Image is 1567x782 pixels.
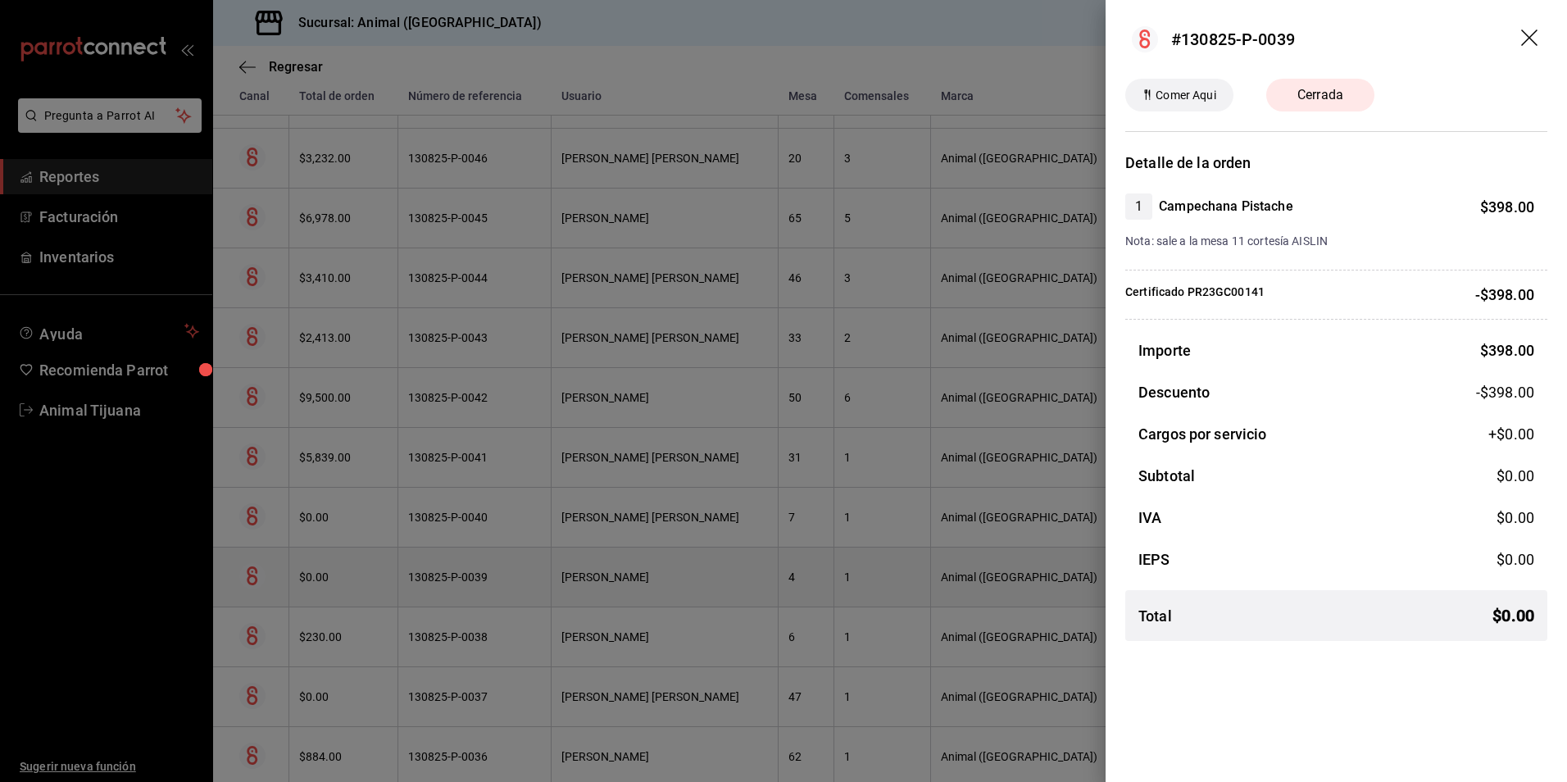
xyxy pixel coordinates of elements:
p: -$398.00 [1475,284,1534,306]
span: -$398.00 [1476,381,1534,403]
span: $ 0.00 [1492,603,1534,628]
span: Comer Aqui [1149,87,1222,104]
h4: Campechana Pistache [1159,197,1293,216]
h3: Subtotal [1138,465,1195,487]
span: 1 [1125,197,1152,216]
h3: Importe [1138,339,1191,361]
span: $ 398.00 [1480,198,1534,216]
div: #130825-P-0039 [1171,27,1295,52]
h3: IEPS [1138,548,1170,571]
span: +$ 0.00 [1488,423,1534,445]
span: Cerrada [1288,85,1353,105]
span: Nota: sale a la mesa 11 cortesía AISLIN [1125,234,1328,248]
p: Certificado PR23GC00141 [1125,284,1265,306]
h3: IVA [1138,507,1161,529]
span: $ 0.00 [1497,467,1534,484]
h3: Descuento [1138,381,1210,403]
h3: Detalle de la orden [1125,152,1547,174]
span: $ 398.00 [1480,342,1534,359]
h3: Cargos por servicio [1138,423,1267,445]
span: $ 0.00 [1497,551,1534,568]
span: $ 0.00 [1497,509,1534,526]
h3: Total [1138,605,1172,627]
button: drag [1521,30,1541,49]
